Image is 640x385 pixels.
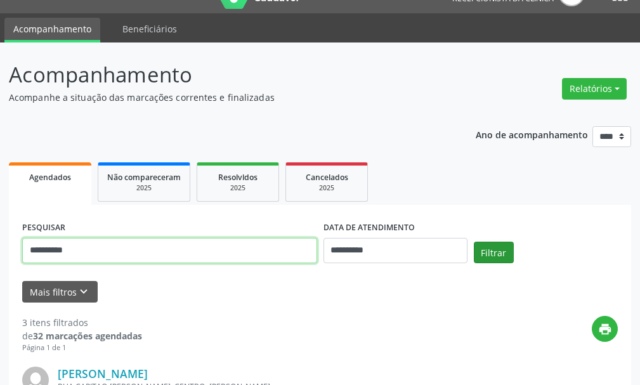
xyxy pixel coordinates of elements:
div: 2025 [107,183,181,193]
span: Resolvidos [218,172,258,183]
span: Cancelados [306,172,348,183]
label: DATA DE ATENDIMENTO [323,218,415,238]
button: Mais filtroskeyboard_arrow_down [22,281,98,303]
button: print [592,316,618,342]
div: Página 1 de 1 [22,343,142,353]
div: 3 itens filtrados [22,316,142,329]
span: Agendados [29,172,71,183]
i: keyboard_arrow_down [77,285,91,299]
a: Acompanhamento [4,18,100,42]
a: [PERSON_NAME] [58,367,148,381]
div: 2025 [295,183,358,193]
span: Não compareceram [107,172,181,183]
a: Beneficiários [114,18,186,40]
button: Relatórios [562,78,627,100]
div: 2025 [206,183,270,193]
p: Acompanhe a situação das marcações correntes e finalizadas [9,91,445,104]
button: Filtrar [474,242,514,263]
i: print [598,322,612,336]
div: de [22,329,142,343]
strong: 32 marcações agendadas [33,330,142,342]
p: Ano de acompanhamento [476,126,588,142]
p: Acompanhamento [9,59,445,91]
label: PESQUISAR [22,218,65,238]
